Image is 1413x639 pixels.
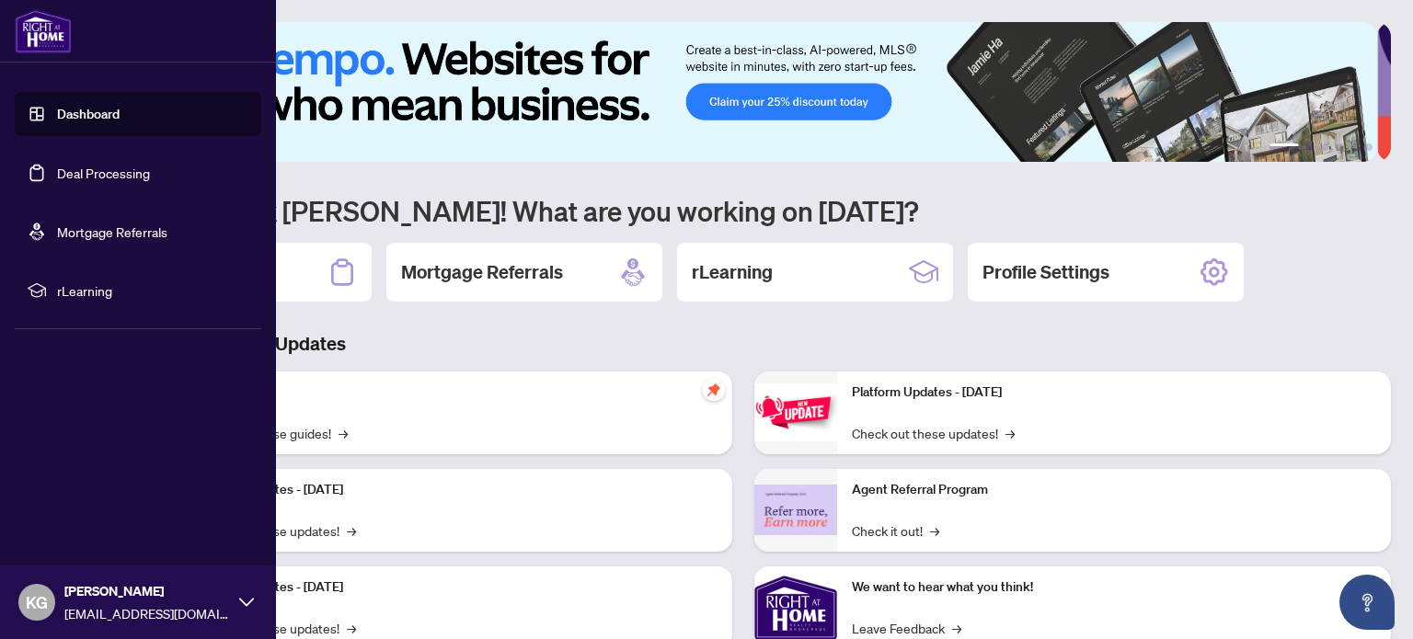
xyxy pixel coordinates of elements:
[952,618,961,638] span: →
[64,603,230,623] span: [EMAIL_ADDRESS][DOMAIN_NAME]
[1005,423,1015,443] span: →
[754,383,837,441] img: Platform Updates - June 23, 2025
[193,577,718,598] p: Platform Updates - [DATE]
[1321,143,1328,151] button: 3
[64,581,230,601] span: [PERSON_NAME]
[852,480,1376,500] p: Agent Referral Program
[754,485,837,535] img: Agent Referral Program
[339,423,348,443] span: →
[193,382,718,403] p: Self-Help
[401,259,563,285] h2: Mortgage Referrals
[57,223,167,240] a: Mortgage Referrals
[96,331,1391,357] h3: Brokerage & Industry Updates
[193,480,718,500] p: Platform Updates - [DATE]
[930,520,939,541] span: →
[1306,143,1314,151] button: 2
[26,589,48,615] span: KG
[852,577,1376,598] p: We want to hear what you think!
[982,259,1109,285] h2: Profile Settings
[1365,143,1373,151] button: 6
[347,520,356,541] span: →
[703,379,725,401] span: pushpin
[96,193,1391,228] h1: Welcome back [PERSON_NAME]! What are you working on [DATE]?
[96,22,1377,162] img: Slide 0
[57,165,150,181] a: Deal Processing
[852,618,961,638] a: Leave Feedback→
[347,618,356,638] span: →
[1339,575,1395,630] button: Open asap
[852,423,1015,443] a: Check out these updates!→
[15,9,72,53] img: logo
[57,280,248,301] span: rLearning
[852,382,1376,403] p: Platform Updates - [DATE]
[1269,143,1299,151] button: 1
[1350,143,1358,151] button: 5
[852,520,939,541] a: Check it out!→
[57,106,120,122] a: Dashboard
[692,259,773,285] h2: rLearning
[1336,143,1343,151] button: 4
